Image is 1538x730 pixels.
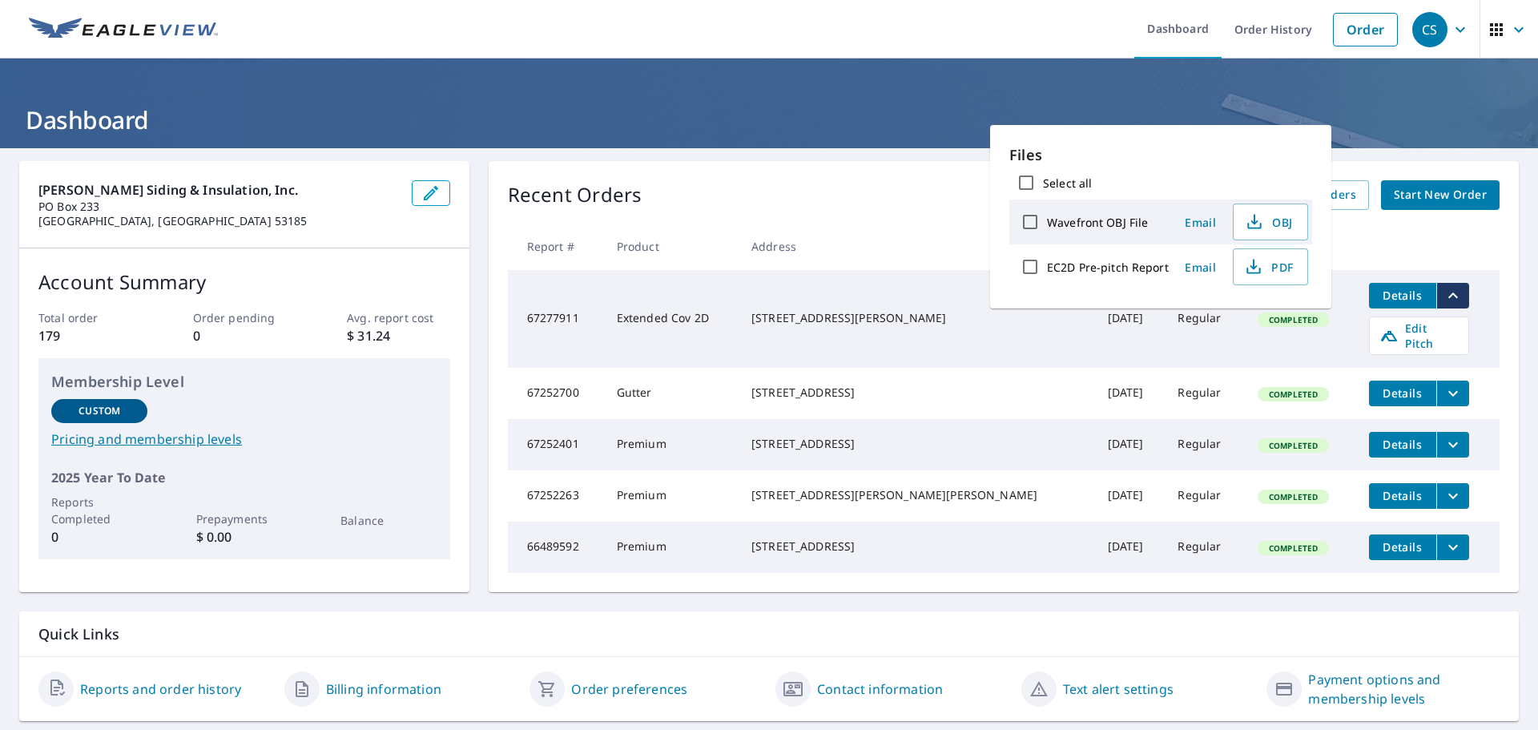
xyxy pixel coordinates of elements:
a: Reports and order history [80,680,241,699]
p: 0 [51,527,147,546]
td: [DATE] [1095,419,1166,470]
p: Quick Links [38,624,1500,644]
a: Start New Order [1381,180,1500,210]
td: 67277911 [508,270,604,368]
td: [DATE] [1095,368,1166,419]
button: detailsBtn-67252263 [1369,483,1436,509]
span: Edit Pitch [1379,321,1459,351]
th: Address [739,223,1095,270]
td: Extended Cov 2D [604,270,739,368]
a: Pricing and membership levels [51,430,437,449]
p: 2025 Year To Date [51,468,437,487]
span: Email [1182,215,1220,230]
p: Membership Level [51,371,437,393]
span: Completed [1259,440,1327,451]
p: PO Box 233 [38,200,399,214]
span: PDF [1243,257,1294,276]
td: 67252700 [508,368,604,419]
span: Details [1379,385,1427,401]
td: 67252401 [508,419,604,470]
div: [STREET_ADDRESS][PERSON_NAME] [751,310,1082,326]
button: detailsBtn-67277911 [1369,283,1436,309]
p: Total order [38,309,141,326]
div: [STREET_ADDRESS] [751,385,1082,401]
td: Regular [1165,368,1245,419]
span: Details [1379,437,1427,452]
img: EV Logo [29,18,218,42]
td: Premium [604,470,739,522]
span: Completed [1259,491,1327,502]
a: Contact information [817,680,943,699]
div: [STREET_ADDRESS] [751,436,1082,452]
td: 66489592 [508,522,604,573]
span: Details [1379,488,1427,503]
td: Regular [1165,470,1245,522]
div: CS [1412,12,1447,47]
span: Completed [1259,389,1327,400]
span: Details [1379,288,1427,303]
h1: Dashboard [19,103,1519,136]
button: Email [1175,210,1226,235]
button: filesDropdownBtn-67277911 [1436,283,1469,309]
a: Edit Pitch [1369,317,1469,355]
p: 0 [193,326,296,345]
p: $ 31.24 [347,326,449,345]
a: Order [1333,13,1398,46]
td: [DATE] [1095,470,1166,522]
p: Custom [79,404,120,418]
label: EC2D Pre-pitch Report [1047,260,1169,275]
td: Regular [1165,270,1245,368]
p: Avg. report cost [347,309,449,326]
span: Email [1182,260,1220,275]
p: Prepayments [196,510,292,527]
button: filesDropdownBtn-67252263 [1436,483,1469,509]
td: Premium [604,419,739,470]
p: Reports Completed [51,494,147,527]
a: Billing information [326,680,441,699]
button: filesDropdownBtn-67252700 [1436,381,1469,406]
label: Select all [1043,175,1092,191]
td: Regular [1165,419,1245,470]
a: Payment options and membership levels [1308,670,1500,708]
td: [DATE] [1095,270,1166,368]
td: Regular [1165,522,1245,573]
p: Account Summary [38,268,450,296]
p: Order pending [193,309,296,326]
span: Start New Order [1394,185,1487,205]
button: filesDropdownBtn-66489592 [1436,534,1469,560]
th: Report # [508,223,604,270]
button: filesDropdownBtn-67252401 [1436,432,1469,458]
p: [PERSON_NAME] Siding & Insulation, Inc. [38,180,399,200]
span: Completed [1259,542,1327,554]
td: 67252263 [508,470,604,522]
button: Email [1175,255,1226,280]
td: [DATE] [1095,522,1166,573]
p: [GEOGRAPHIC_DATA], [GEOGRAPHIC_DATA] 53185 [38,214,399,228]
span: Completed [1259,314,1327,325]
p: $ 0.00 [196,527,292,546]
td: Premium [604,522,739,573]
label: Wavefront OBJ File [1047,215,1148,230]
a: Text alert settings [1063,680,1174,699]
div: [STREET_ADDRESS] [751,538,1082,555]
button: OBJ [1233,204,1308,240]
p: Files [1009,144,1312,166]
a: Order preferences [571,680,687,699]
p: Balance [340,512,437,529]
div: [STREET_ADDRESS][PERSON_NAME][PERSON_NAME] [751,487,1082,503]
th: Product [604,223,739,270]
button: detailsBtn-67252700 [1369,381,1436,406]
p: Recent Orders [508,180,642,210]
td: Gutter [604,368,739,419]
span: Details [1379,539,1427,555]
span: OBJ [1243,212,1294,232]
p: 179 [38,326,141,345]
button: detailsBtn-67252401 [1369,432,1436,458]
button: detailsBtn-66489592 [1369,534,1436,560]
button: PDF [1233,248,1308,285]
